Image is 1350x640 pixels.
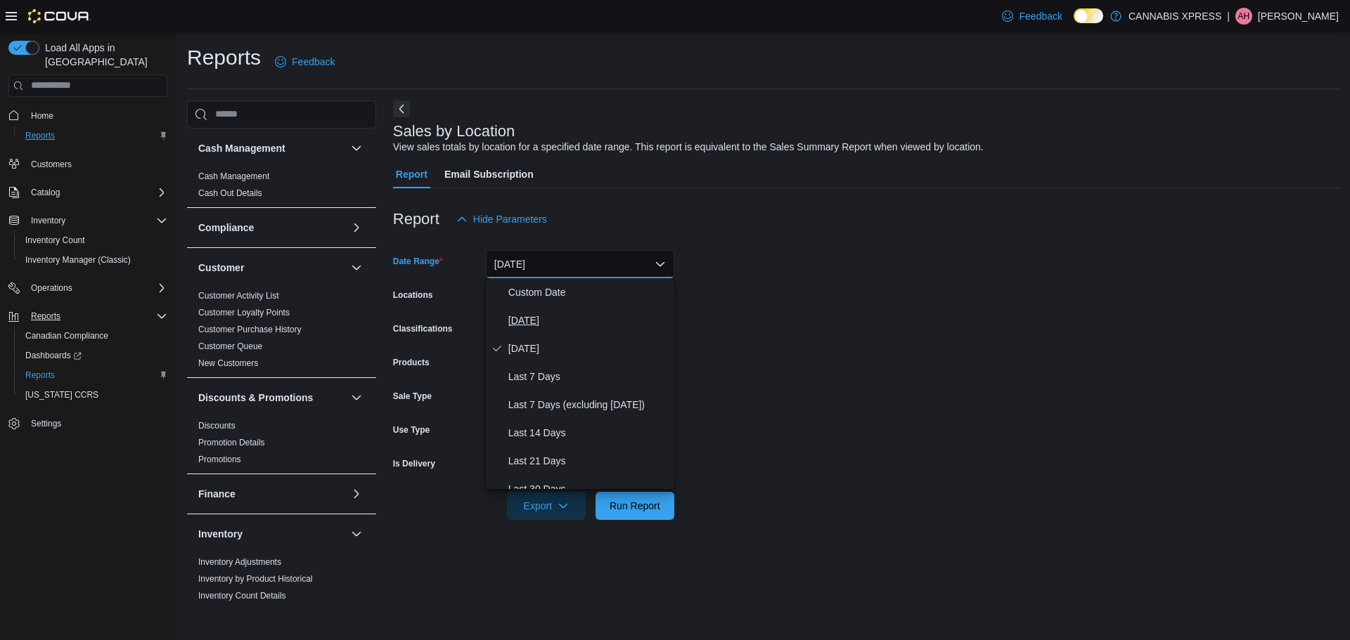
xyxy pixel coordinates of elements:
[198,591,286,601] a: Inventory Count Details
[3,306,173,326] button: Reports
[393,391,432,402] label: Sale Type
[3,105,173,126] button: Home
[187,287,376,377] div: Customer
[20,232,91,249] a: Inventory Count
[187,417,376,474] div: Discounts & Promotions
[25,184,167,201] span: Catalog
[393,424,430,436] label: Use Type
[187,44,261,72] h1: Reports
[198,171,269,182] span: Cash Management
[198,291,279,301] a: Customer Activity List
[14,230,173,250] button: Inventory Count
[198,527,345,541] button: Inventory
[20,386,104,403] a: [US_STATE] CCRS
[198,420,236,431] span: Discounts
[451,205,553,233] button: Hide Parameters
[486,250,674,278] button: [DATE]
[198,261,244,275] h3: Customer
[14,365,173,385] button: Reports
[31,311,60,322] span: Reports
[1235,8,1252,25] div: Angela Hynes
[198,141,285,155] h3: Cash Management
[25,107,167,124] span: Home
[610,499,660,513] span: Run Report
[393,211,439,228] h3: Report
[198,290,279,301] span: Customer Activity List
[198,141,345,155] button: Cash Management
[25,415,67,432] a: Settings
[508,312,669,329] span: [DATE]
[20,252,136,268] a: Inventory Manager (Classic)
[508,368,669,385] span: Last 7 Days
[393,100,410,117] button: Next
[198,487,345,501] button: Finance
[596,492,674,520] button: Run Report
[508,396,669,413] span: Last 7 Days (excluding [DATE])
[25,280,78,296] button: Operations
[198,454,241,465] span: Promotions
[269,48,340,76] a: Feedback
[198,527,243,541] h3: Inventory
[348,389,365,406] button: Discounts & Promotions
[20,327,167,344] span: Canadian Compliance
[198,391,345,405] button: Discounts & Promotions
[25,370,55,381] span: Reports
[198,307,290,318] span: Customer Loyalty Points
[25,235,85,246] span: Inventory Count
[25,130,55,141] span: Reports
[198,608,316,618] a: Inventory On Hand by Package
[508,424,669,441] span: Last 14 Days
[3,278,173,298] button: Operations
[348,485,365,502] button: Finance
[198,574,313,584] a: Inventory by Product Historical
[508,481,669,497] span: Last 30 Days
[198,590,286,601] span: Inventory Count Details
[198,261,345,275] button: Customer
[14,385,173,405] button: [US_STATE] CCRS
[1258,8,1339,25] p: [PERSON_NAME]
[3,183,173,202] button: Catalog
[396,160,427,188] span: Report
[198,607,316,618] span: Inventory On Hand by Package
[198,341,262,352] span: Customer Queue
[14,126,173,145] button: Reports
[20,386,167,403] span: Washington CCRS
[198,557,281,567] a: Inventory Adjustments
[292,55,335,69] span: Feedback
[20,232,167,249] span: Inventory Count
[198,455,241,464] a: Promotions
[31,215,65,226] span: Inventory
[25,156,77,173] a: Customers
[996,2,1067,30] a: Feedback
[508,340,669,357] span: [DATE]
[198,437,265,448] span: Promotion Details
[507,492,586,520] button: Export
[20,127,60,144] a: Reports
[14,346,173,365] a: Dashboards
[20,367,167,384] span: Reports
[198,171,269,181] a: Cash Management
[25,350,82,361] span: Dashboards
[198,556,281,568] span: Inventory Adjustments
[31,110,53,122] span: Home
[198,358,258,369] span: New Customers
[20,252,167,268] span: Inventory Manager (Classic)
[393,458,435,469] label: Is Delivery
[25,107,59,124] a: Home
[198,221,345,235] button: Compliance
[20,347,87,364] a: Dashboards
[14,326,173,346] button: Canadian Compliance
[198,221,254,235] h3: Compliance
[20,367,60,384] a: Reports
[1129,8,1221,25] p: CANNABIS XPRESS
[25,308,66,325] button: Reports
[348,525,365,542] button: Inventory
[31,282,72,294] span: Operations
[393,140,984,155] div: View sales totals by location for a specified date range. This report is equivalent to the Sales ...
[198,188,262,199] span: Cash Out Details
[25,155,167,173] span: Customers
[25,308,167,325] span: Reports
[486,278,674,489] div: Select listbox
[198,358,258,368] a: New Customers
